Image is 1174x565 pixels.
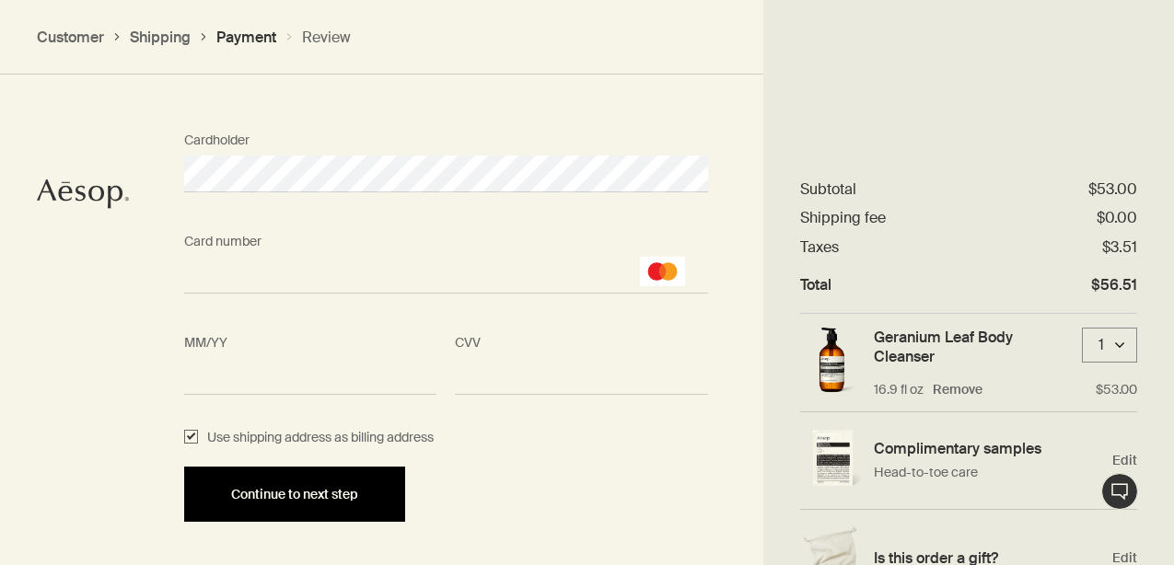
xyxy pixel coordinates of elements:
input: Cardholder [184,156,708,192]
dd: $53.00 [1088,179,1137,199]
img: Geranium Leaf Body Cleanser 500 mL in amber bottle with pump [800,328,865,397]
dt: Shipping fee [800,208,886,227]
iframe: Iframe for secured card security code [455,365,707,386]
div: 1 [1092,336,1110,355]
p: Head-to-toe care [874,463,1103,482]
dd: $56.51 [1091,275,1137,294]
button: Payment [216,28,276,47]
button: Customer [37,28,104,47]
dt: Subtotal [800,179,856,199]
button: Review [302,28,351,47]
dt: Taxes [800,237,839,257]
dt: Total [800,275,831,294]
iframe: Iframe for secured card number [184,264,708,285]
div: Edit [800,412,1137,510]
a: Geranium Leaf Body Cleanser [874,328,1075,367]
button: Remove [933,381,982,398]
img: Single sample sachet [800,430,865,492]
button: Shipping [130,28,191,47]
p: 16.9 fl oz [874,381,924,398]
span: Use shipping address as billing address [198,427,434,449]
dd: $3.51 [1102,237,1137,257]
span: Edit [1112,452,1137,469]
span: Continue to next step [231,488,358,502]
iframe: Iframe for secured card expiry date [184,365,436,386]
button: Live Assistance [1101,473,1138,510]
p: $53.00 [1096,381,1137,398]
dd: $0.00 [1097,208,1137,227]
button: Continue to next step [184,467,405,522]
h4: Complimentary samples [874,439,1103,458]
